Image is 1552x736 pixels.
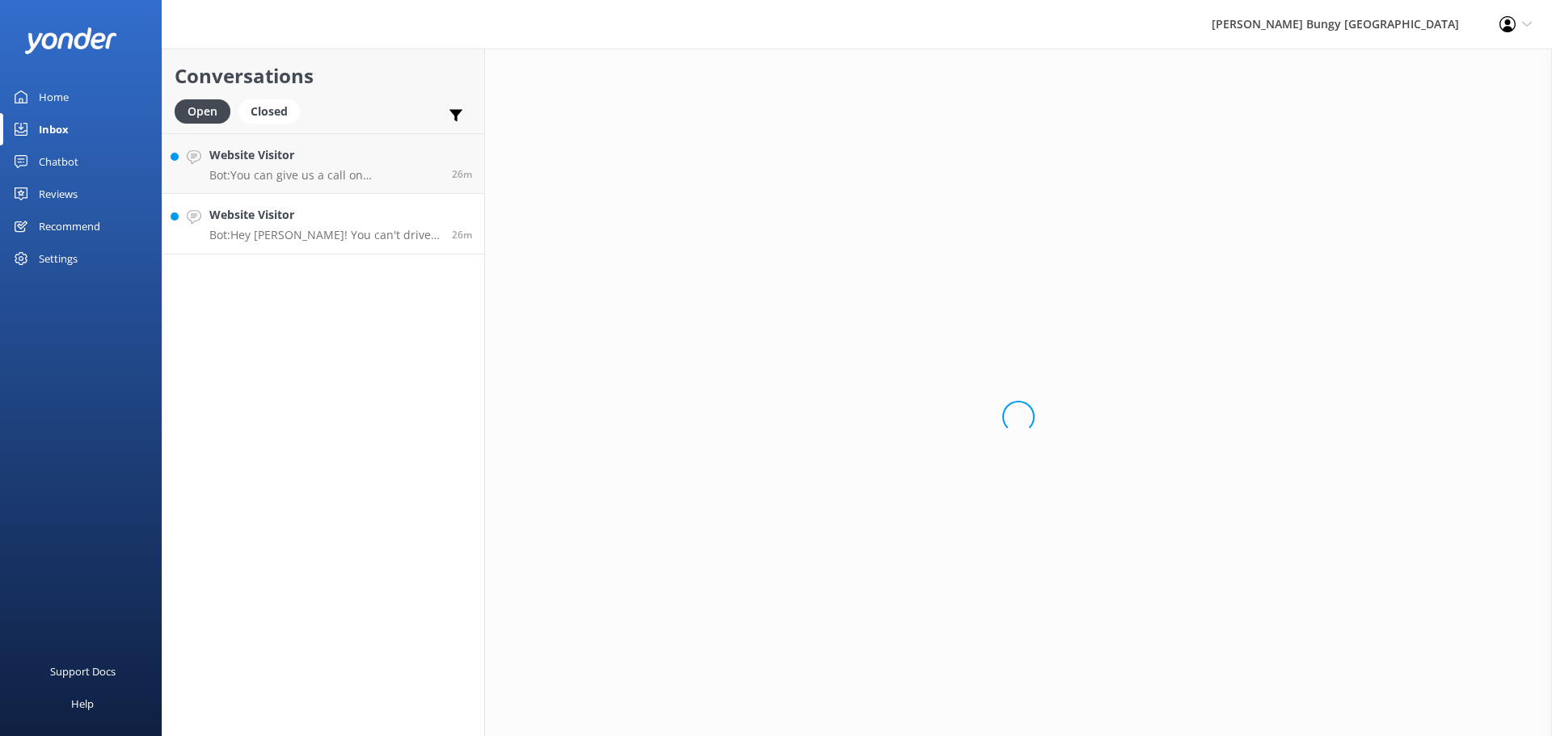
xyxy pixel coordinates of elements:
[39,113,69,145] div: Inbox
[39,242,78,275] div: Settings
[39,178,78,210] div: Reviews
[452,228,472,242] span: Oct 12 2025 11:01am (UTC +13:00) Pacific/Auckland
[162,133,484,194] a: Website VisitorBot:You can give us a call on [PHONE_NUMBER] or [PHONE_NUMBER] to chat with a crew...
[24,27,117,54] img: yonder-white-logo.png
[39,145,78,178] div: Chatbot
[162,194,484,254] a: Website VisitorBot:Hey [PERSON_NAME]! You can't drive directly to the Nevis, but you can drive to...
[209,228,440,242] p: Bot: Hey [PERSON_NAME]! You can't drive directly to the Nevis, but you can drive to the [GEOGRAPH...
[238,102,308,120] a: Closed
[175,61,472,91] h2: Conversations
[209,168,440,183] p: Bot: You can give us a call on [PHONE_NUMBER] or [PHONE_NUMBER] to chat with a crew member. Our o...
[71,688,94,720] div: Help
[209,206,440,224] h4: Website Visitor
[175,99,230,124] div: Open
[209,146,440,164] h4: Website Visitor
[175,102,238,120] a: Open
[50,655,116,688] div: Support Docs
[39,81,69,113] div: Home
[39,210,100,242] div: Recommend
[238,99,300,124] div: Closed
[452,167,472,181] span: Oct 12 2025 11:01am (UTC +13:00) Pacific/Auckland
